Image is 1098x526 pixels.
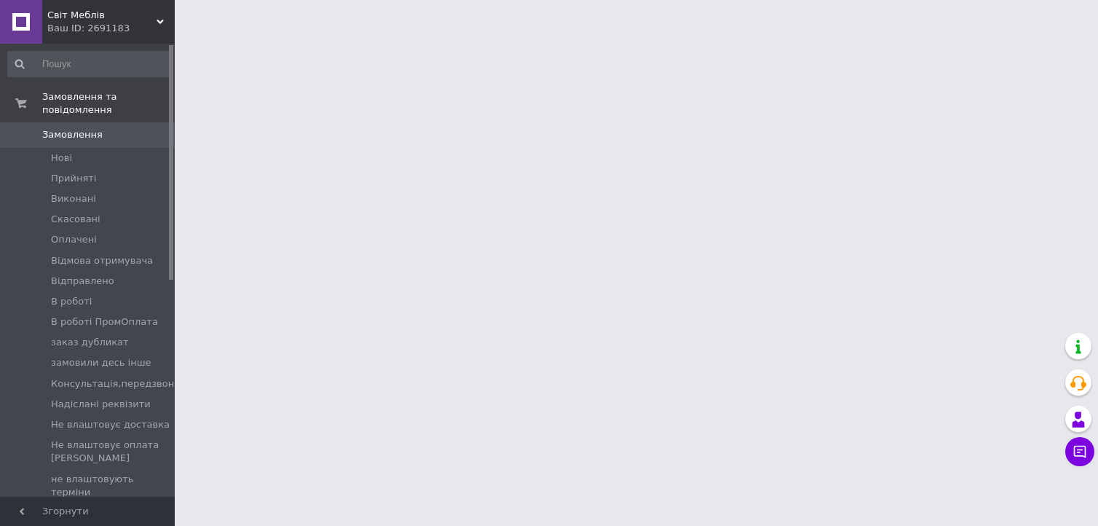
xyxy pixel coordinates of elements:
span: Відмова отримувача [51,254,153,267]
span: Замовлення та повідомлення [42,90,175,117]
span: Прийняті [51,172,96,185]
span: В роботі ПромОплата [51,315,158,329]
span: Світ Меблів [47,9,157,22]
input: Пошук [7,51,172,77]
span: Не влаштовує оплата [PERSON_NAME] [51,439,170,465]
span: Виконані [51,192,96,205]
span: Відправлено [51,275,114,288]
span: не влаштовують терміни [51,473,170,499]
span: Нові [51,152,72,165]
span: Не влаштовує доставка [51,418,170,431]
span: заказ дубликат [51,336,129,349]
button: Чат з покупцем [1065,437,1094,466]
span: Замовлення [42,128,103,141]
span: В роботі [51,295,92,308]
div: Ваш ID: 2691183 [47,22,175,35]
span: Консультація,передзвонити [51,377,192,390]
span: Надіслані реквізити [51,398,151,411]
span: Скасовані [51,213,100,226]
span: Оплачені [51,233,97,246]
span: замовили десь інше [51,356,151,369]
